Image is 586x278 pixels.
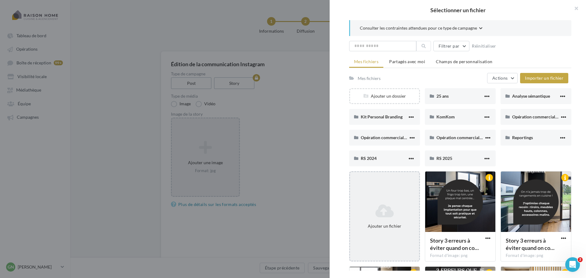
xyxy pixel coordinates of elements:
span: 2 [578,257,583,262]
div: Ajouter un fichier [353,223,417,229]
span: RS 2025 [436,156,452,161]
span: Opération commerciale Septembre 2024 [436,135,514,140]
div: Format d'image: png [506,253,566,258]
span: Kit Personal Branding [361,114,403,119]
button: Importer un fichier [520,73,568,83]
div: Format d'image: png [430,253,490,258]
iframe: Intercom live chat [565,257,580,272]
span: Partagés avec moi [389,59,425,64]
span: Reportings [512,135,533,140]
span: 25 ans [436,93,449,99]
button: Réinitialiser [469,42,499,50]
span: Analyse sémantique [512,93,550,99]
span: Story 3 erreurs à éviter quand on conçoit une cuisine (2) [430,237,479,251]
span: KomKom [436,114,455,119]
span: Champs de personnalisation [436,59,492,64]
span: RS 2024 [361,156,377,161]
button: Consulter les contraintes attendues pour ce type de campagne [360,25,483,32]
span: Importer un fichier [525,75,563,81]
span: Mes fichiers [354,59,378,64]
span: Story 3 erreurs à éviter quand on conçoit une cuisine (3) [506,237,555,251]
span: Consulter les contraintes attendues pour ce type de campagne [360,25,477,31]
div: Ajouter un dossier [350,93,419,99]
h2: Sélectionner un fichier [339,7,576,13]
button: Filtrer par [433,41,469,51]
span: Opération commerciale rentrée 2024 [361,135,432,140]
span: Actions [492,75,508,81]
span: Opération commerciale octobre [512,114,573,119]
button: Actions [487,73,518,83]
div: Mes fichiers [358,75,381,81]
